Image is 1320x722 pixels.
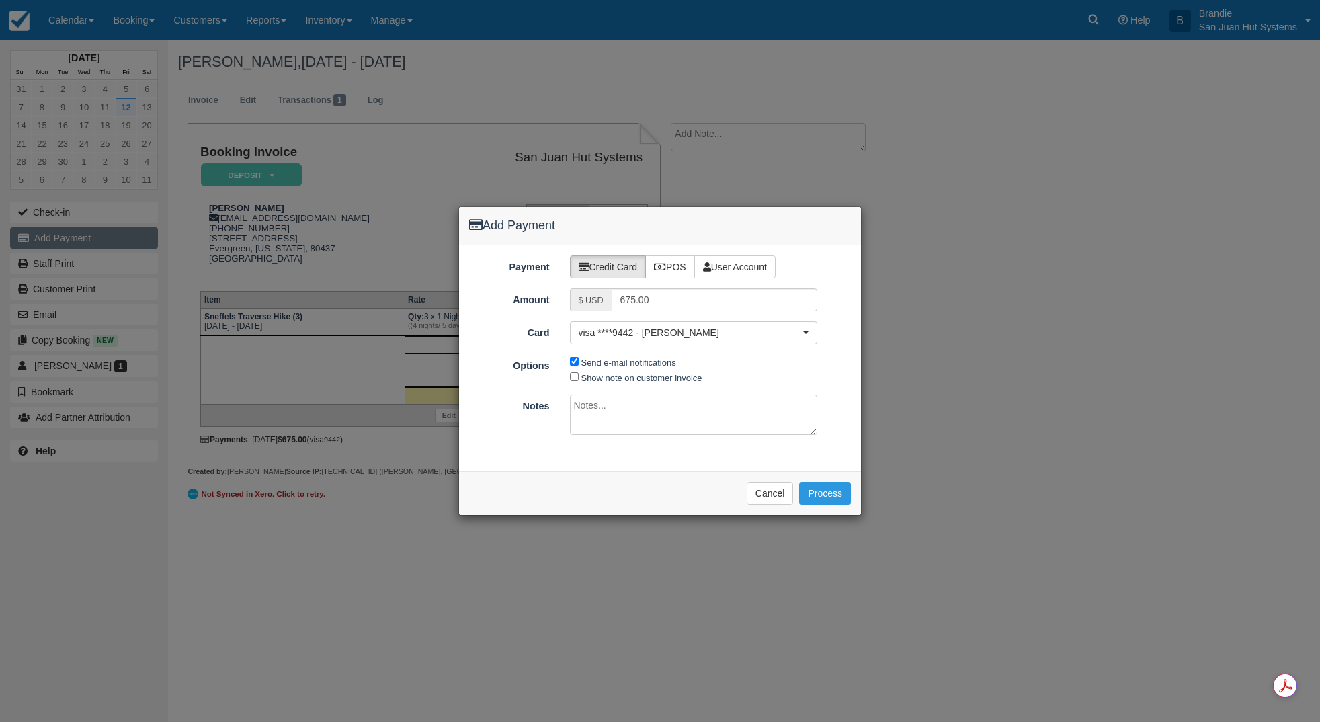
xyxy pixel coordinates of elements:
small: $ USD [579,296,604,305]
button: visa ****9442 - [PERSON_NAME] [570,321,818,344]
label: Payment [459,255,560,274]
button: Process [799,482,851,505]
label: Amount [459,288,560,307]
input: Valid amount required. [612,288,818,311]
label: POS [645,255,695,278]
label: Card [459,321,560,340]
label: Send e-mail notifications [581,358,676,368]
h4: Add Payment [469,217,851,235]
button: Cancel [747,482,794,505]
label: Show note on customer invoice [581,373,702,383]
label: Options [459,354,560,373]
label: Credit Card [570,255,647,278]
label: User Account [694,255,776,278]
span: visa ****9442 - [PERSON_NAME] [579,326,800,339]
label: Notes [459,395,560,413]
